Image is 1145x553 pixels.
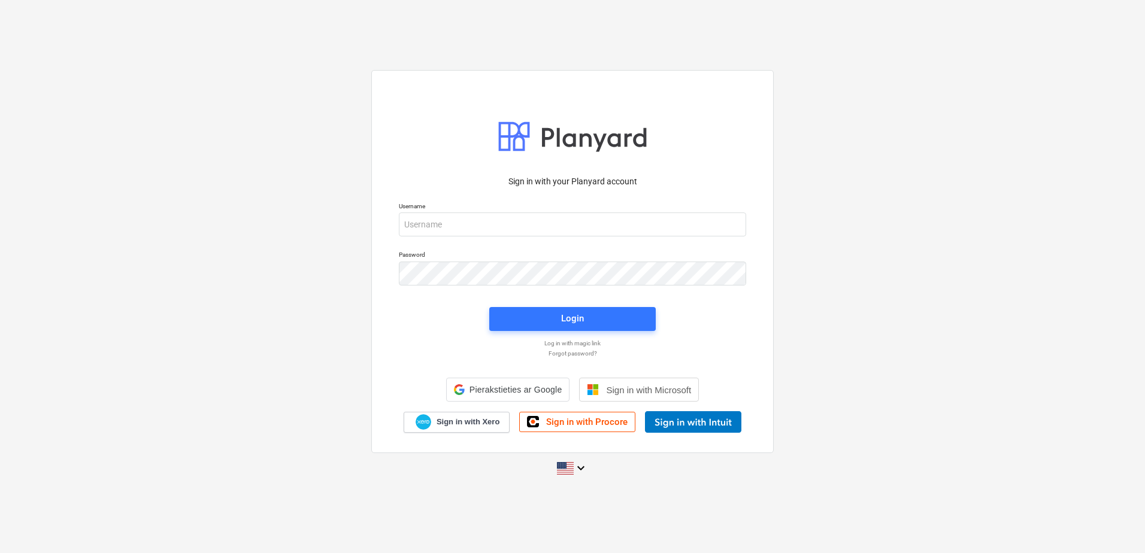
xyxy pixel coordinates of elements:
[404,412,510,433] a: Sign in with Xero
[393,350,752,357] a: Forgot password?
[399,175,746,188] p: Sign in with your Planyard account
[606,385,691,395] span: Sign in with Microsoft
[393,339,752,347] a: Log in with magic link
[546,417,628,427] span: Sign in with Procore
[519,412,635,432] a: Sign in with Procore
[399,202,746,212] p: Username
[489,307,656,331] button: Login
[416,414,431,430] img: Xero logo
[469,385,562,394] span: Pierakstieties ar Google
[399,251,746,261] p: Password
[437,417,499,427] span: Sign in with Xero
[561,311,584,326] div: Login
[446,378,570,402] div: Pierakstieties ar Google
[587,384,599,396] img: Microsoft logo
[399,212,746,236] input: Username
[574,461,588,475] i: keyboard_arrow_down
